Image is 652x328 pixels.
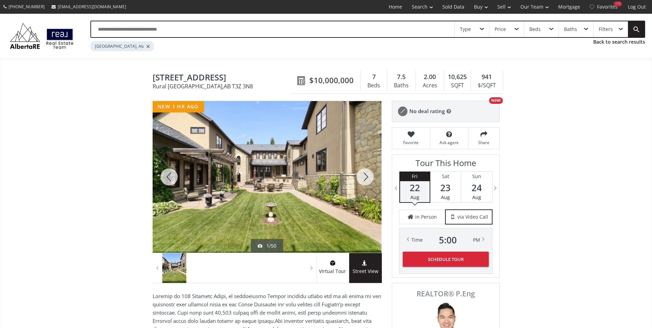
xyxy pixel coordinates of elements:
div: Baths [564,27,577,32]
span: Ask agent [434,140,465,145]
div: 2.00 [419,73,440,81]
span: REALTOR® P.Eng [400,290,492,297]
span: in Person [415,214,437,220]
div: 7.5 [391,73,412,81]
span: No deal rating [409,108,445,115]
a: virtual tour iconVirtual Tour [317,253,349,283]
img: rating icon [396,105,409,118]
span: [PHONE_NUMBER] [9,4,45,10]
div: $/SQFT [474,80,499,91]
div: Fri [400,172,430,181]
div: Price [495,27,506,32]
div: new 1 hr ago [153,101,204,112]
a: Back to search results [593,39,645,45]
div: Beds [364,80,384,91]
span: 22 [400,183,430,193]
div: Sun [461,172,492,181]
div: SQFT [447,80,467,91]
div: Baths [391,80,412,91]
span: Rural [GEOGRAPHIC_DATA] , AB T3Z 3N8 [153,84,294,89]
div: 209 Pinnacle Ridge Place SW Rural Rocky View County, AB T3Z 3N8 - Photo 1 of 1 [153,101,382,253]
div: 1/50 [258,242,276,249]
div: 173 [614,1,622,7]
img: Logo [7,21,77,51]
div: Filters [599,27,613,32]
span: 209 Pinnacle Ridge Place SW [153,73,294,84]
h3: Tour This Home [399,158,493,171]
div: Time PM [411,235,480,245]
span: via Video Call [457,214,488,220]
span: Aug [410,194,419,200]
div: Sat [430,172,461,181]
span: Share [472,140,496,145]
div: Acres [419,80,440,91]
div: Beds [529,27,541,32]
span: $10,000,000 [309,75,354,86]
div: [GEOGRAPHIC_DATA], Ab [90,41,154,51]
span: 24 [461,183,492,193]
div: 941 [474,73,499,81]
span: Favorite [396,140,427,145]
button: Schedule Tour [403,252,489,267]
div: 7 [364,73,384,81]
span: Street View [349,267,382,275]
span: 10,625 [448,73,467,81]
span: 5 : 00 [439,235,457,245]
img: virtual tour icon [329,260,336,266]
span: Aug [472,194,481,200]
a: [EMAIL_ADDRESS][DOMAIN_NAME] [48,0,130,13]
div: NEW! [489,97,503,104]
span: 23 [430,183,461,193]
span: Virtual Tour [317,267,349,275]
span: [EMAIL_ADDRESS][DOMAIN_NAME] [58,4,126,10]
div: Type [460,27,471,32]
span: Aug [441,194,450,200]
